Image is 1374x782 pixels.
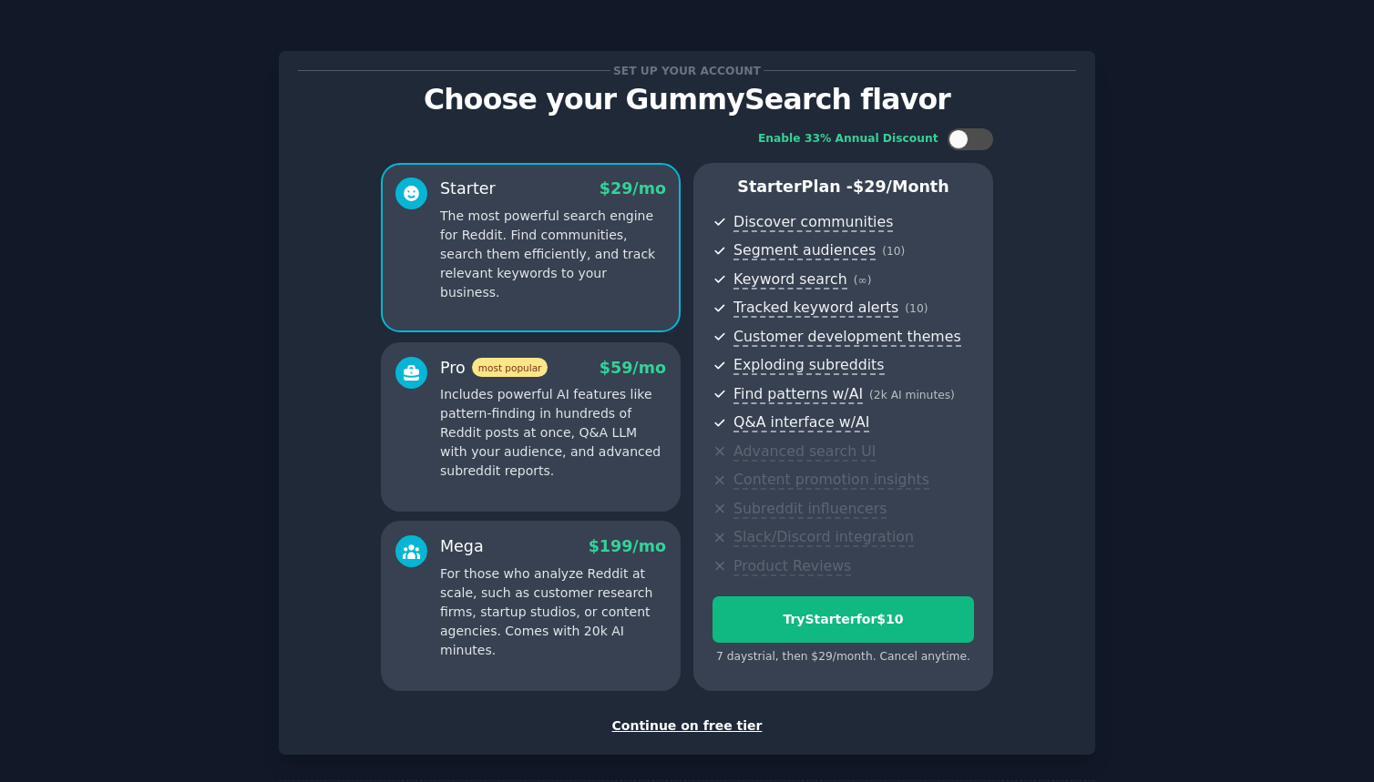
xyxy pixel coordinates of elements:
div: Continue on free tier [298,716,1076,736]
span: $ 59 /mo [600,359,666,377]
span: ( 10 ) [882,245,905,258]
span: Tracked keyword alerts [733,299,898,318]
span: ( 2k AI minutes ) [869,389,955,401]
p: For those who analyze Reddit at scale, such as customer research firms, startup studios, or conte... [440,564,666,660]
div: Mega [440,535,484,558]
span: Discover communities [733,213,893,232]
span: Subreddit influencers [733,500,887,519]
span: most popular [472,358,549,377]
span: ( ∞ ) [854,274,872,287]
button: TryStarterfor$10 [713,596,974,643]
span: $ 29 /month [853,178,949,196]
span: Exploding subreddits [733,356,884,375]
p: The most powerful search engine for Reddit. Find communities, search them efficiently, and track ... [440,207,666,302]
span: Content promotion insights [733,471,929,490]
span: Advanced search UI [733,442,876,462]
span: ( 10 ) [905,302,928,315]
div: 7 days trial, then $ 29 /month . Cancel anytime. [713,649,974,665]
span: $ 199 /mo [589,537,666,555]
span: Customer development themes [733,328,961,347]
span: Set up your account [610,61,764,80]
span: Slack/Discord integration [733,528,914,547]
p: Includes powerful AI features like pattern-finding in hundreds of Reddit posts at once, Q&A LLM w... [440,385,666,481]
div: Starter [440,178,496,200]
p: Choose your GummySearch flavor [298,84,1076,116]
div: Try Starter for $10 [713,610,973,629]
p: Starter Plan - [713,176,974,198]
span: Segment audiences [733,241,876,260]
span: Find patterns w/AI [733,385,863,404]
span: Q&A interface w/AI [733,413,869,432]
div: Enable 33% Annual Discount [758,131,938,147]
div: Pro [440,357,548,380]
span: Keyword search [733,270,847,289]
span: Product Reviews [733,557,851,576]
span: $ 29 /mo [600,179,666,198]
